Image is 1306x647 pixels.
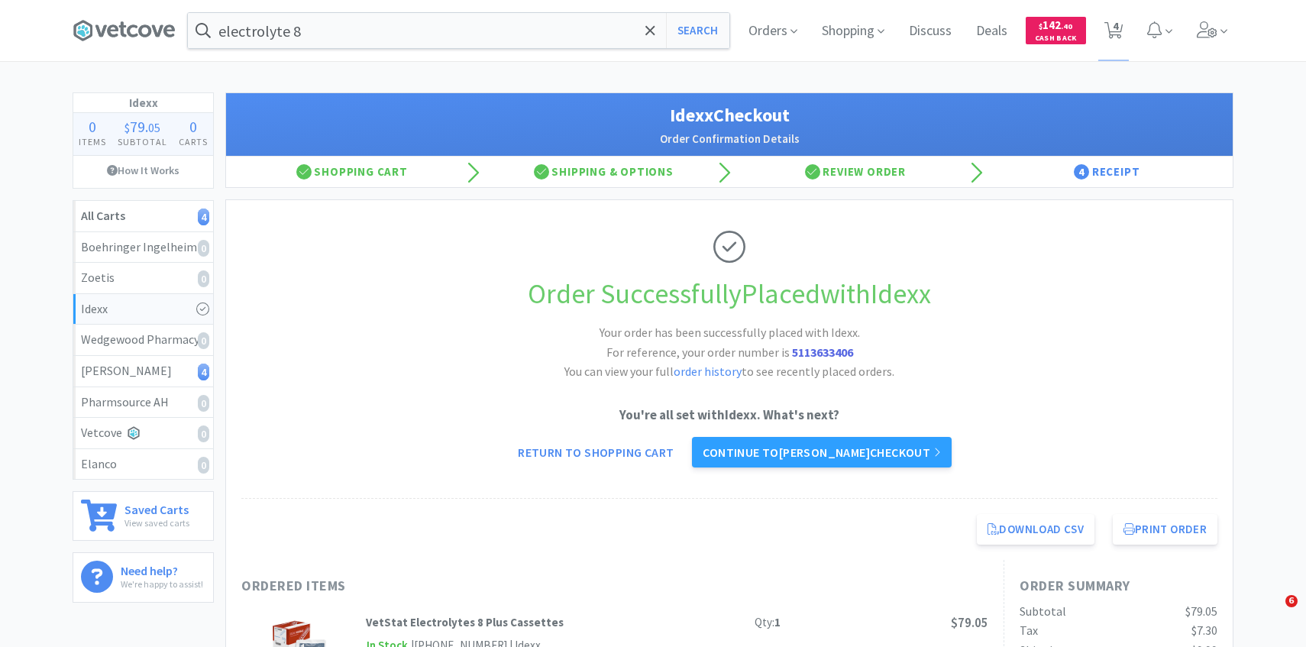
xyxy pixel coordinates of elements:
[674,364,742,379] a: order history
[124,516,189,530] p: View saved carts
[500,323,958,382] h2: Your order has been successfully placed with Idexx. You can view your full to see recently placed...
[89,117,96,136] span: 0
[606,345,853,360] span: For reference, your order number is
[124,500,189,516] h6: Saved Carts
[198,209,209,225] i: 4
[1020,621,1038,641] div: Tax
[81,208,125,223] strong: All Carts
[73,263,213,294] a: Zoetis0
[1020,602,1066,622] div: Subtotal
[478,157,730,187] div: Shipping & Options
[73,356,213,387] a: [PERSON_NAME]4
[1039,21,1043,31] span: $
[81,361,205,381] div: [PERSON_NAME]
[977,514,1094,545] a: Download CSV
[241,575,700,597] h1: Ordered Items
[970,24,1013,38] a: Deals
[1074,164,1089,180] span: 4
[81,423,205,443] div: Vetcove
[774,615,781,629] strong: 1
[226,157,478,187] div: Shopping Cart
[81,299,205,319] div: Idexx
[148,120,160,135] span: 05
[73,93,213,113] h1: Idexx
[121,577,203,591] p: We're happy to assist!
[666,13,729,48] button: Search
[73,325,213,356] a: Wedgewood Pharmacy0
[241,272,1217,316] h1: Order Successfully Placed with Idexx
[189,117,197,136] span: 0
[903,24,958,38] a: Discuss
[73,201,213,232] a: All Carts4
[981,157,1233,187] div: Receipt
[241,101,1217,130] h1: Idexx Checkout
[1026,10,1086,51] a: $142.40Cash Back
[198,364,209,380] i: 4
[188,13,729,48] input: Search by item, sku, manufacturer, ingredient, size...
[1285,595,1298,607] span: 6
[1098,26,1130,40] a: 4
[507,437,684,467] a: Return to Shopping Cart
[198,457,209,474] i: 0
[130,117,145,136] span: 79
[241,405,1217,425] p: You're all set with Idexx . What's next?
[73,232,213,264] a: Boehringer Ingelheim0
[692,437,951,467] a: Continue to[PERSON_NAME]checkout
[951,614,988,631] span: $79.05
[81,238,205,257] div: Boehringer Ingelheim
[1061,21,1072,31] span: . 40
[121,561,203,577] h6: Need help?
[81,268,205,288] div: Zoetis
[112,134,173,149] h4: Subtotal
[173,134,213,149] h4: Carts
[73,449,213,480] a: Elanco0
[792,345,853,360] strong: 5113633406
[73,156,213,185] a: How It Works
[1185,603,1217,619] span: $79.05
[81,330,205,350] div: Wedgewood Pharmacy
[1035,34,1077,44] span: Cash Back
[1039,18,1072,32] span: 142
[124,120,130,135] span: $
[198,425,209,442] i: 0
[198,395,209,412] i: 0
[241,130,1217,148] h2: Order Confirmation Details
[1020,575,1217,597] h1: Order Summary
[73,294,213,325] a: Idexx
[73,418,213,449] a: Vetcove0
[73,387,213,419] a: Pharmsource AH0
[198,240,209,257] i: 0
[1254,595,1291,632] iframe: Intercom live chat
[81,393,205,412] div: Pharmsource AH
[198,270,209,287] i: 0
[81,455,205,474] div: Elanco
[1191,623,1217,638] span: $7.30
[73,134,112,149] h4: Items
[112,119,173,134] div: .
[73,491,214,541] a: Saved CartsView saved carts
[198,332,209,349] i: 0
[729,157,981,187] div: Review Order
[366,615,564,629] strong: VetStat Electrolytes 8 Plus Cassettes
[1113,514,1217,545] button: Print Order
[755,613,781,632] div: Qty:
